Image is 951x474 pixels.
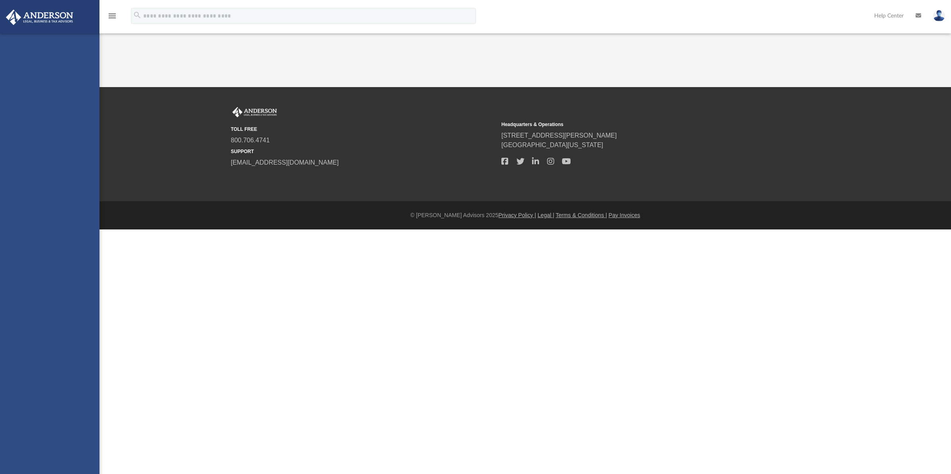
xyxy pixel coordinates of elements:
[933,10,945,21] img: User Pic
[231,107,279,117] img: Anderson Advisors Platinum Portal
[231,148,496,155] small: SUPPORT
[501,121,766,128] small: Headquarters & Operations
[499,212,536,218] a: Privacy Policy |
[556,212,607,218] a: Terms & Conditions |
[99,211,951,220] div: © [PERSON_NAME] Advisors 2025
[133,11,142,19] i: search
[538,212,554,218] a: Legal |
[107,11,117,21] i: menu
[107,15,117,21] a: menu
[501,132,617,139] a: [STREET_ADDRESS][PERSON_NAME]
[231,126,496,133] small: TOLL FREE
[231,137,270,144] a: 800.706.4741
[501,142,603,148] a: [GEOGRAPHIC_DATA][US_STATE]
[4,10,76,25] img: Anderson Advisors Platinum Portal
[608,212,640,218] a: Pay Invoices
[231,159,339,166] a: [EMAIL_ADDRESS][DOMAIN_NAME]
